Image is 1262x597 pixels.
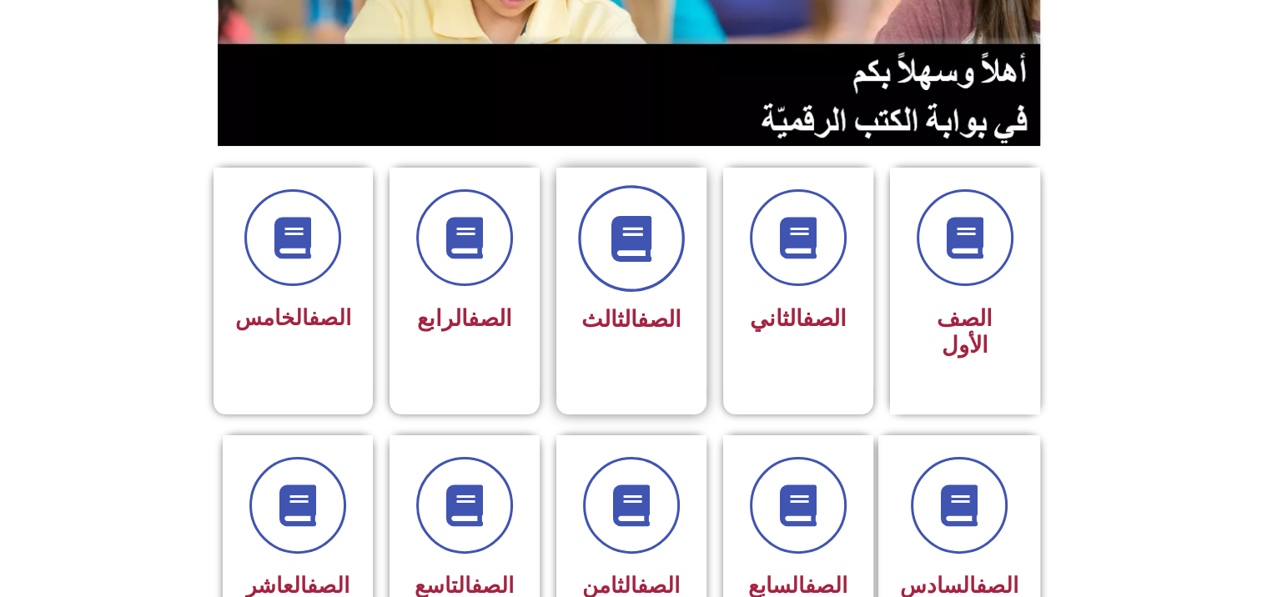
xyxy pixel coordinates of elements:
span: الرابع [417,305,512,332]
a: الصف [309,305,351,330]
span: الثالث [581,306,681,333]
span: الثاني [750,305,847,332]
a: الصف [802,305,847,332]
span: الخامس [235,305,351,330]
a: الصف [468,305,512,332]
a: الصف [637,306,681,333]
span: الصف الأول [937,305,993,359]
